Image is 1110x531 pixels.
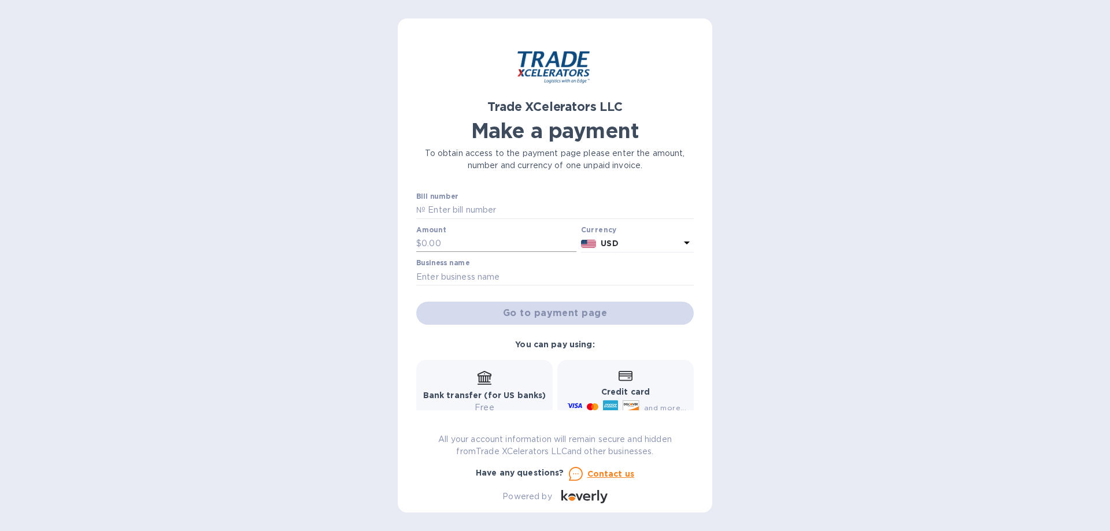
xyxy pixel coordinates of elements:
b: Credit card [601,387,650,396]
p: $ [416,237,421,250]
label: Business name [416,260,469,267]
b: You can pay using: [515,340,594,349]
span: and more... [644,403,686,412]
p: Powered by [502,491,552,503]
img: USD [581,240,597,248]
b: Bank transfer (for US banks) [423,391,546,400]
b: Have any questions? [476,468,564,477]
input: Enter business name [416,268,694,285]
input: Enter bill number [425,202,694,219]
label: Amount [416,226,446,233]
p: All your account information will remain secure and hidden from Trade XCelerators LLC and other b... [416,433,694,458]
b: Currency [581,225,617,234]
u: Contact us [587,469,635,478]
b: USD [601,239,618,248]
h1: Make a payment [416,118,694,143]
p: № [416,204,425,216]
b: Trade XCelerators LLC [487,99,622,114]
p: Free [423,402,546,414]
input: 0.00 [421,235,576,252]
p: To obtain access to the payment page please enter the amount, number and currency of one unpaid i... [416,147,694,172]
label: Bill number [416,194,458,200]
